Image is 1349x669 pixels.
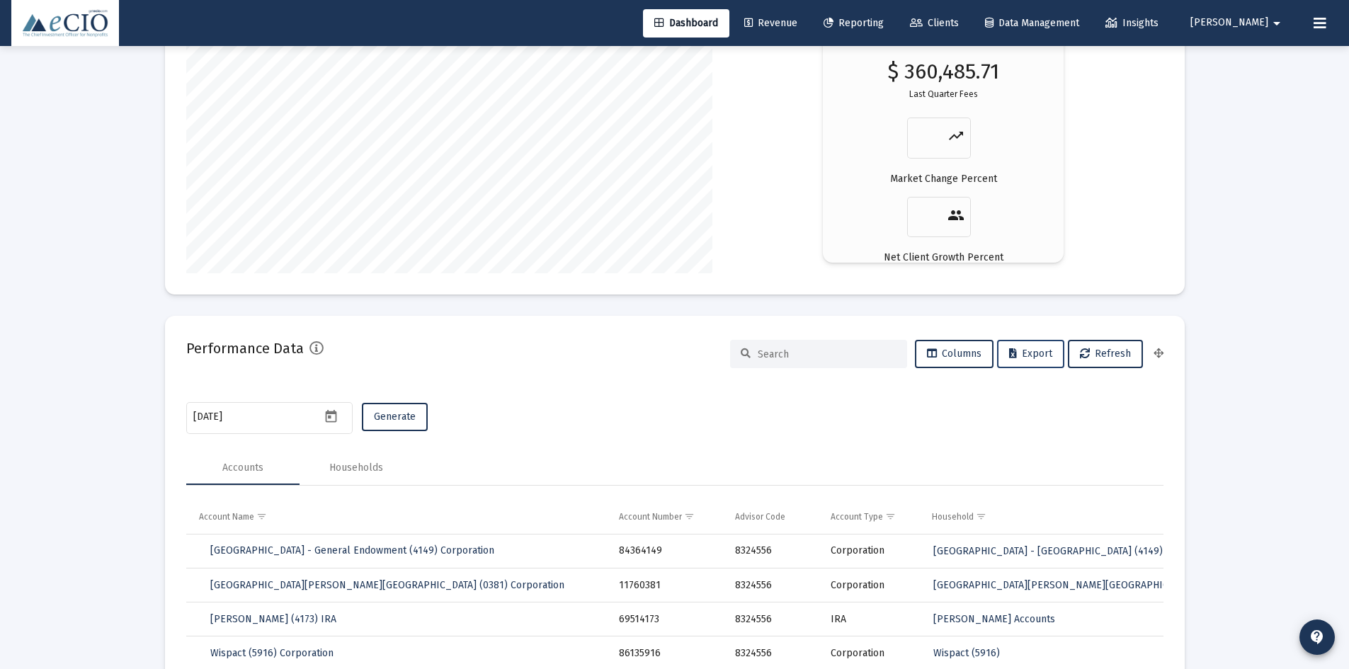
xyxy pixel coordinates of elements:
[199,639,345,668] a: Wispact (5916) Corporation
[210,544,494,556] span: [GEOGRAPHIC_DATA] - General Endowment (4149) Corporation
[725,568,821,602] td: 8324556
[1094,9,1170,38] a: Insights
[199,511,254,522] div: Account Name
[821,602,922,636] td: IRA
[909,87,978,101] p: Last Quarter Fees
[735,511,785,522] div: Advisor Code
[932,511,974,522] div: Household
[932,609,1057,629] a: [PERSON_NAME] Accounts
[193,411,321,423] input: Select a Date
[725,500,821,534] td: Column Advisor Code
[976,511,986,522] span: Show filter options for column 'Household'
[890,172,997,186] p: Market Change Percent
[654,17,718,29] span: Dashboard
[609,534,725,568] td: 84364149
[1068,340,1143,368] button: Refresh
[609,602,725,636] td: 69514173
[887,64,999,79] p: $ 360,485.71
[910,17,959,29] span: Clients
[210,647,334,659] span: Wispact (5916) Corporation
[831,511,883,522] div: Account Type
[321,406,341,426] button: Open calendar
[824,17,884,29] span: Reporting
[932,541,1164,561] a: [GEOGRAPHIC_DATA] - [GEOGRAPHIC_DATA] (4149)
[947,207,964,224] mat-icon: people
[725,602,821,636] td: 8324556
[974,9,1091,38] a: Data Management
[932,643,1001,663] a: Wispact (5916)
[933,613,1055,625] span: [PERSON_NAME] Accounts
[733,9,809,38] a: Revenue
[1268,9,1285,38] mat-icon: arrow_drop_down
[609,568,725,602] td: 11760381
[933,647,1000,659] span: Wispact (5916)
[725,534,821,568] td: 8324556
[643,9,729,38] a: Dashboard
[619,511,682,522] div: Account Number
[922,500,1266,534] td: Column Household
[884,251,1003,265] p: Net Client Growth Percent
[947,127,964,144] mat-icon: trending_up
[758,348,897,360] input: Search
[885,511,896,522] span: Show filter options for column 'Account Type'
[22,9,108,38] img: Dashboard
[821,500,922,534] td: Column Account Type
[821,568,922,602] td: Corporation
[199,571,576,600] a: [GEOGRAPHIC_DATA][PERSON_NAME][GEOGRAPHIC_DATA] (0381) Corporation
[985,17,1079,29] span: Data Management
[932,575,1201,595] a: [GEOGRAPHIC_DATA][PERSON_NAME][GEOGRAPHIC_DATA]
[821,534,922,568] td: Corporation
[199,605,348,634] a: [PERSON_NAME] (4173) IRA
[933,579,1200,591] span: [GEOGRAPHIC_DATA][PERSON_NAME][GEOGRAPHIC_DATA]
[329,461,383,475] div: Households
[812,9,895,38] a: Reporting
[609,500,725,534] td: Column Account Number
[899,9,970,38] a: Clients
[210,613,336,625] span: [PERSON_NAME] (4173) IRA
[374,411,416,423] span: Generate
[915,340,994,368] button: Columns
[1309,629,1326,646] mat-icon: contact_support
[199,537,506,565] a: [GEOGRAPHIC_DATA] - General Endowment (4149) Corporation
[997,340,1064,368] button: Export
[1080,348,1131,360] span: Refresh
[933,545,1163,557] span: [GEOGRAPHIC_DATA] - [GEOGRAPHIC_DATA] (4149)
[1173,8,1302,37] button: [PERSON_NAME]
[1009,348,1052,360] span: Export
[222,461,263,475] div: Accounts
[256,511,267,522] span: Show filter options for column 'Account Name'
[744,17,797,29] span: Revenue
[210,579,564,591] span: [GEOGRAPHIC_DATA][PERSON_NAME][GEOGRAPHIC_DATA] (0381) Corporation
[684,511,695,522] span: Show filter options for column 'Account Number'
[186,337,304,360] h2: Performance Data
[927,348,981,360] span: Columns
[1190,17,1268,29] span: [PERSON_NAME]
[362,403,428,431] button: Generate
[186,500,609,534] td: Column Account Name
[1105,17,1159,29] span: Insights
